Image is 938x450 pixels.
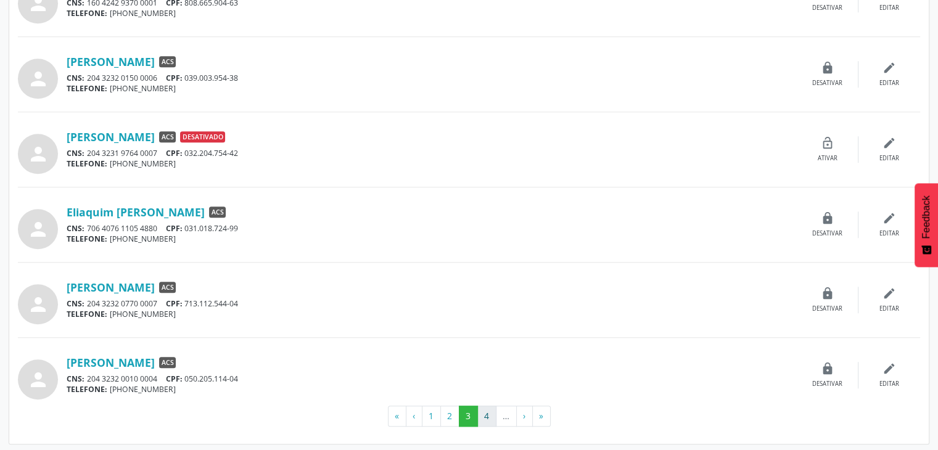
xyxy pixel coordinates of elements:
span: CPF: [166,148,183,158]
div: 204 3232 0150 0006 039.003.954-38 [67,73,797,83]
i: lock [821,287,834,300]
span: ACS [159,357,176,368]
button: Go to page 4 [477,406,496,427]
span: CPF: [166,374,183,384]
span: CNS: [67,73,84,83]
div: [PHONE_NUMBER] [67,158,797,169]
i: edit [882,287,896,300]
div: Desativar [812,79,842,88]
i: lock_open [821,136,834,150]
i: lock [821,61,834,75]
div: 204 3232 0770 0007 713.112.544-04 [67,298,797,309]
i: edit [882,362,896,375]
span: ACS [159,131,176,142]
i: person [27,68,49,90]
i: edit [882,211,896,225]
div: Editar [879,4,899,12]
div: Editar [879,380,899,388]
a: Eliaquim [PERSON_NAME] [67,205,205,219]
i: edit [882,61,896,75]
span: CNS: [67,223,84,234]
div: 204 3231 9764 0007 032.204.754-42 [67,148,797,158]
span: TELEFONE: [67,158,107,169]
i: lock [821,211,834,225]
div: [PHONE_NUMBER] [67,384,797,395]
span: CPF: [166,73,183,83]
button: Go to last page [532,406,551,427]
span: TELEFONE: [67,234,107,244]
div: [PHONE_NUMBER] [67,309,797,319]
span: Feedback [921,195,932,239]
i: person [27,218,49,240]
div: 204 3232 0010 0004 050.205.114-04 [67,374,797,384]
i: person [27,143,49,165]
i: edit [882,136,896,150]
span: CPF: [166,298,183,309]
button: Go to next page [516,406,533,427]
div: Editar [879,79,899,88]
div: Editar [879,305,899,313]
button: Go to page 1 [422,406,441,427]
i: person [27,293,49,316]
a: [PERSON_NAME] [67,356,155,369]
span: Desativado [180,131,225,142]
div: [PHONE_NUMBER] [67,8,797,18]
span: TELEFONE: [67,8,107,18]
span: CPF: [166,223,183,234]
span: CNS: [67,374,84,384]
a: [PERSON_NAME] [67,130,155,144]
div: [PHONE_NUMBER] [67,234,797,244]
span: ACS [159,56,176,67]
div: Desativar [812,305,842,313]
a: [PERSON_NAME] [67,55,155,68]
span: TELEFONE: [67,83,107,94]
i: person [27,369,49,391]
button: Go to previous page [406,406,422,427]
span: TELEFONE: [67,384,107,395]
a: [PERSON_NAME] [67,280,155,294]
div: Editar [879,229,899,238]
button: Feedback - Mostrar pesquisa [915,183,938,267]
span: ACS [209,207,226,218]
button: Go to page 2 [440,406,459,427]
span: CNS: [67,298,84,309]
div: Desativar [812,380,842,388]
ul: Pagination [18,406,920,427]
span: ACS [159,282,176,293]
button: Go to page 3 [459,406,478,427]
div: [PHONE_NUMBER] [67,83,797,94]
div: Editar [879,154,899,163]
div: Desativar [812,229,842,238]
div: 706 4076 1105 4880 031.018.724-99 [67,223,797,234]
div: Desativar [812,4,842,12]
span: TELEFONE: [67,309,107,319]
div: Ativar [818,154,837,163]
i: lock [821,362,834,375]
span: CNS: [67,148,84,158]
button: Go to first page [388,406,406,427]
